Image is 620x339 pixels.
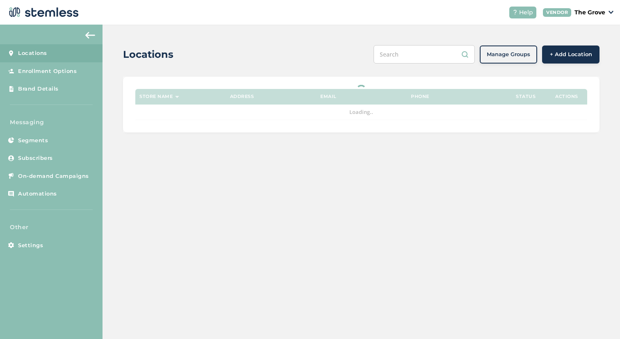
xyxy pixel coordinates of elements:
span: Segments [18,137,48,145]
p: The Grove [574,8,605,17]
span: Subscribers [18,154,53,162]
span: Help [519,8,533,17]
span: On-demand Campaigns [18,172,89,180]
span: Automations [18,190,57,198]
button: Manage Groups [480,46,537,64]
span: Locations [18,49,47,57]
span: + Add Location [550,50,592,59]
span: Manage Groups [487,50,530,59]
img: icon_down-arrow-small-66adaf34.svg [609,11,613,14]
button: + Add Location [542,46,599,64]
iframe: Chat Widget [579,300,620,339]
input: Search [374,45,475,64]
h2: Locations [123,47,173,62]
div: VENDOR [543,8,571,17]
img: icon-arrow-back-accent-c549486e.svg [85,32,95,39]
img: icon-help-white-03924b79.svg [513,10,517,15]
img: logo-dark-0685b13c.svg [7,4,79,20]
span: Enrollment Options [18,67,77,75]
span: Brand Details [18,85,59,93]
span: Settings [18,241,43,250]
